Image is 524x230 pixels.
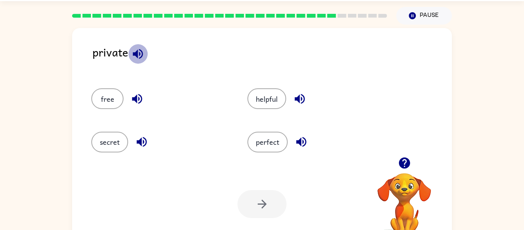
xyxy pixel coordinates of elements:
[396,7,452,25] button: Pause
[247,88,286,109] button: helpful
[91,132,128,152] button: secret
[247,132,288,152] button: perfect
[92,43,452,73] div: private
[91,88,124,109] button: free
